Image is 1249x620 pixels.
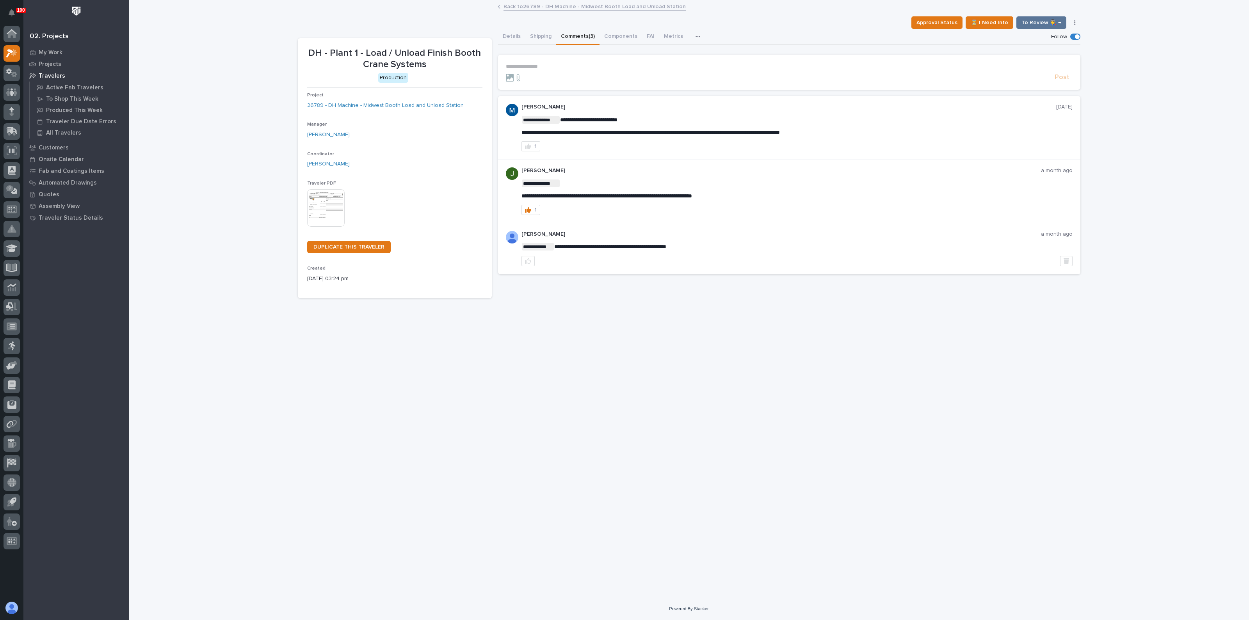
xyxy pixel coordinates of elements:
button: FAI [642,29,659,45]
p: Traveler Status Details [39,215,103,222]
a: Produced This Week [30,105,129,115]
a: Quotes [23,188,129,200]
span: Post [1055,73,1069,82]
a: Fab and Coatings Items [23,165,129,177]
p: Traveler Due Date Errors [46,118,116,125]
div: Notifications100 [10,9,20,22]
button: Post [1052,73,1073,82]
a: Active Fab Travelers [30,82,129,93]
a: Traveler Status Details [23,212,129,224]
p: Projects [39,61,61,68]
img: ACg8ocJcz4vZ21Cj6ND81c1DV7NvJtHTK7wKtHfHTJcpF4JkkkB-Ka8=s96-c [506,167,518,180]
a: Back to26789 - DH Machine - Midwest Booth Load and Unload Station [504,2,686,11]
a: My Work [23,46,129,58]
button: Metrics [659,29,688,45]
button: users-avatar [4,600,20,616]
button: ⏳ I Need Info [966,16,1013,29]
img: AOh14GjSnsZhInYMAl2VIng-st1Md8In0uqDMk7tOoQNx6CrVl7ct0jB5IZFYVrQT5QA0cOuF6lsKrjh3sjyefAjBh-eRxfSk... [506,231,518,243]
button: Components [600,29,642,45]
a: Onsite Calendar [23,153,129,165]
a: To Shop This Week [30,93,129,104]
a: 26789 - DH Machine - Midwest Booth Load and Unload Station [307,101,464,110]
a: [PERSON_NAME] [307,160,350,168]
img: ACg8ocIvjV8JvZpAypjhyiWMpaojd8dqkqUuCyfg92_2FdJdOC49qw=s96-c [506,104,518,116]
a: Automated Drawings [23,177,129,188]
p: 100 [17,7,25,13]
a: Projects [23,58,129,70]
div: Production [378,73,408,83]
p: My Work [39,49,62,56]
p: Automated Drawings [39,179,97,187]
button: To Review 👨‍🏭 → [1016,16,1066,29]
a: Customers [23,142,129,153]
a: Powered By Stacker [669,606,708,611]
button: Delete post [1060,256,1073,266]
button: Details [498,29,525,45]
p: Active Fab Travelers [46,84,103,91]
p: Fab and Coatings Items [39,168,104,175]
p: To Shop This Week [46,96,98,103]
span: To Review 👨‍🏭 → [1021,18,1061,27]
a: Travelers [23,70,129,82]
p: Follow [1051,34,1067,40]
div: 1 [534,144,537,149]
button: Approval Status [911,16,963,29]
a: [PERSON_NAME] [307,131,350,139]
p: [PERSON_NAME] [521,104,1056,110]
p: All Travelers [46,130,81,137]
span: Manager [307,122,327,127]
p: [DATE] [1056,104,1073,110]
button: 1 [521,205,540,215]
button: 1 [521,141,540,151]
p: Quotes [39,191,59,198]
a: Traveler Due Date Errors [30,116,129,127]
button: Comments (3) [556,29,600,45]
span: Approval Status [916,18,957,27]
span: Traveler PDF [307,181,336,186]
button: Shipping [525,29,556,45]
div: 02. Projects [30,32,69,41]
p: [PERSON_NAME] [521,167,1041,174]
p: Travelers [39,73,65,80]
p: a month ago [1041,231,1073,238]
a: Assembly View [23,200,129,212]
span: DUPLICATE THIS TRAVELER [313,244,384,250]
div: 1 [534,207,537,213]
p: Customers [39,144,69,151]
p: Assembly View [39,203,80,210]
p: Onsite Calendar [39,156,84,163]
p: a month ago [1041,167,1073,174]
p: Produced This Week [46,107,103,114]
span: Coordinator [307,152,334,156]
span: ⏳ I Need Info [971,18,1008,27]
img: Workspace Logo [69,4,84,18]
a: DUPLICATE THIS TRAVELER [307,241,391,253]
button: like this post [521,256,535,266]
p: [PERSON_NAME] [521,231,1041,238]
p: [DATE] 03:24 pm [307,275,482,283]
span: Project [307,93,324,98]
button: Notifications [4,5,20,21]
span: Created [307,266,326,271]
p: DH - Plant 1 - Load / Unload Finish Booth Crane Systems [307,48,482,70]
a: All Travelers [30,127,129,138]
